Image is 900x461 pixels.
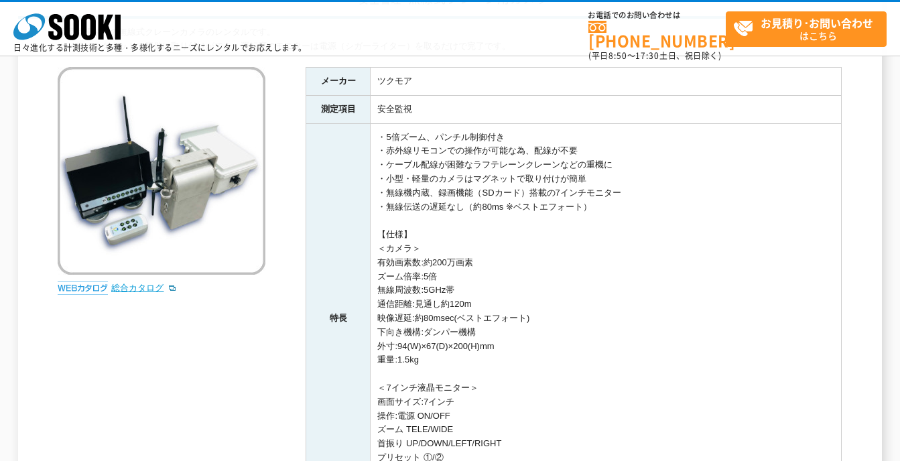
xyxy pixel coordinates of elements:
[588,21,726,48] a: [PHONE_NUMBER]
[306,95,371,123] th: 測定項目
[733,12,886,46] span: はこちら
[58,67,265,275] img: 無線式クレーン用カメラ
[306,67,371,95] th: メーカー
[726,11,887,47] a: お見積り･お問い合わせはこちら
[13,44,307,52] p: 日々進化する計測技術と多種・多様化するニーズにレンタルでお応えします。
[608,50,627,62] span: 8:50
[371,67,842,95] td: ツクモア
[588,11,726,19] span: お電話でのお問い合わせは
[635,50,659,62] span: 17:30
[371,95,842,123] td: 安全監視
[761,15,873,31] strong: お見積り･お問い合わせ
[58,281,108,295] img: webカタログ
[588,50,721,62] span: (平日 ～ 土日、祝日除く)
[111,283,177,293] a: 総合カタログ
